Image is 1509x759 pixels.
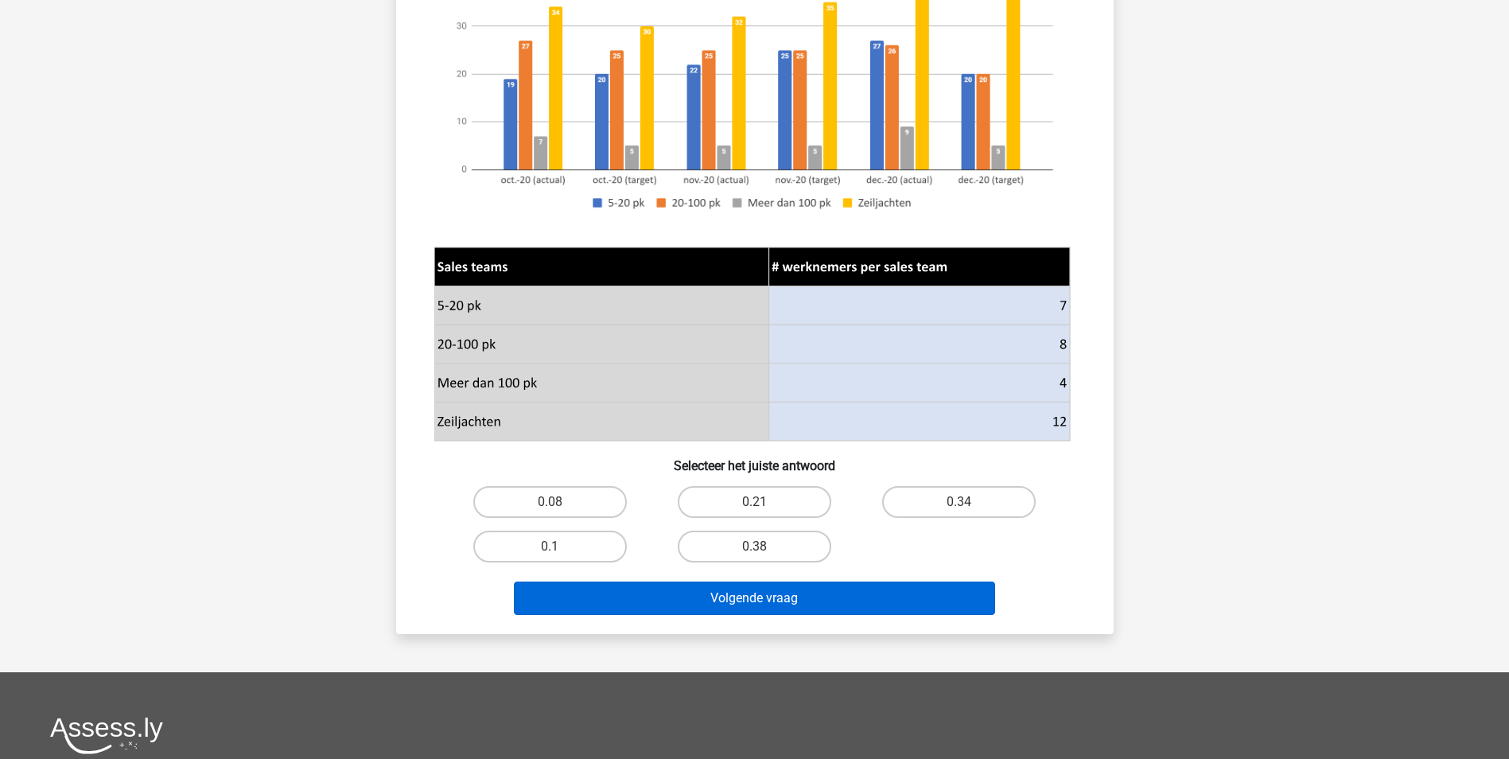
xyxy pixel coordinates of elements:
label: 0.08 [473,486,627,518]
h6: Selecteer het juiste antwoord [422,446,1088,473]
label: 0.21 [678,486,831,518]
label: 0.34 [882,486,1036,518]
label: 0.38 [678,531,831,562]
button: Volgende vraag [514,582,995,615]
label: 0.1 [473,531,627,562]
img: Assessly logo [50,717,163,754]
